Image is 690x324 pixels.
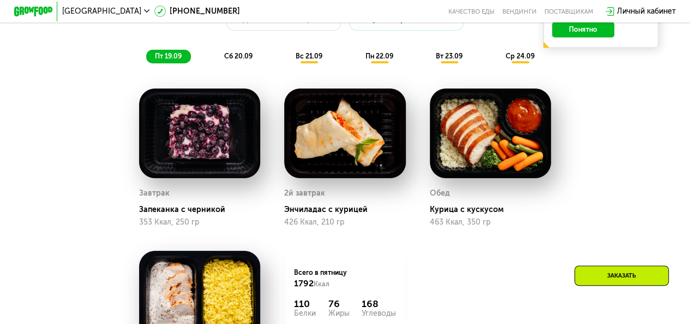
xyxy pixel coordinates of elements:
a: Качество еды [448,8,495,15]
div: Курица с кускусом [430,205,559,215]
div: Жиры [328,310,349,317]
div: поставщикам [544,8,593,15]
div: Всего в пятницу [294,268,396,289]
span: сб 20.09 [224,52,253,60]
div: Энчиладас с курицей [284,205,413,215]
div: 76 [328,298,349,310]
div: 110 [294,298,316,310]
a: Вендинги [502,8,537,15]
span: пн 22.09 [365,52,393,60]
span: пт 19.09 [155,52,182,60]
div: 463 Ккал, 350 гр [430,218,551,227]
span: ср 24.09 [505,52,534,60]
div: Личный кабинет [617,5,676,17]
div: Обед [430,186,450,201]
button: Понятно [552,22,614,37]
a: [PHONE_NUMBER] [154,5,240,17]
div: Белки [294,310,316,317]
span: вс 21.09 [296,52,322,60]
div: Заказать [574,266,669,286]
div: 2й завтрак [284,186,325,201]
span: вт 23.09 [436,52,463,60]
div: 353 Ккал, 250 гр [139,218,261,227]
span: Ккал [314,280,329,288]
div: Запеканка с черникой [139,205,268,215]
span: 1792 [294,278,314,288]
div: 426 Ккал, 210 гр [284,218,406,227]
span: [GEOGRAPHIC_DATA] [62,8,141,15]
div: Завтрак [139,186,170,201]
div: Углеводы [362,310,396,317]
div: 168 [362,298,396,310]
